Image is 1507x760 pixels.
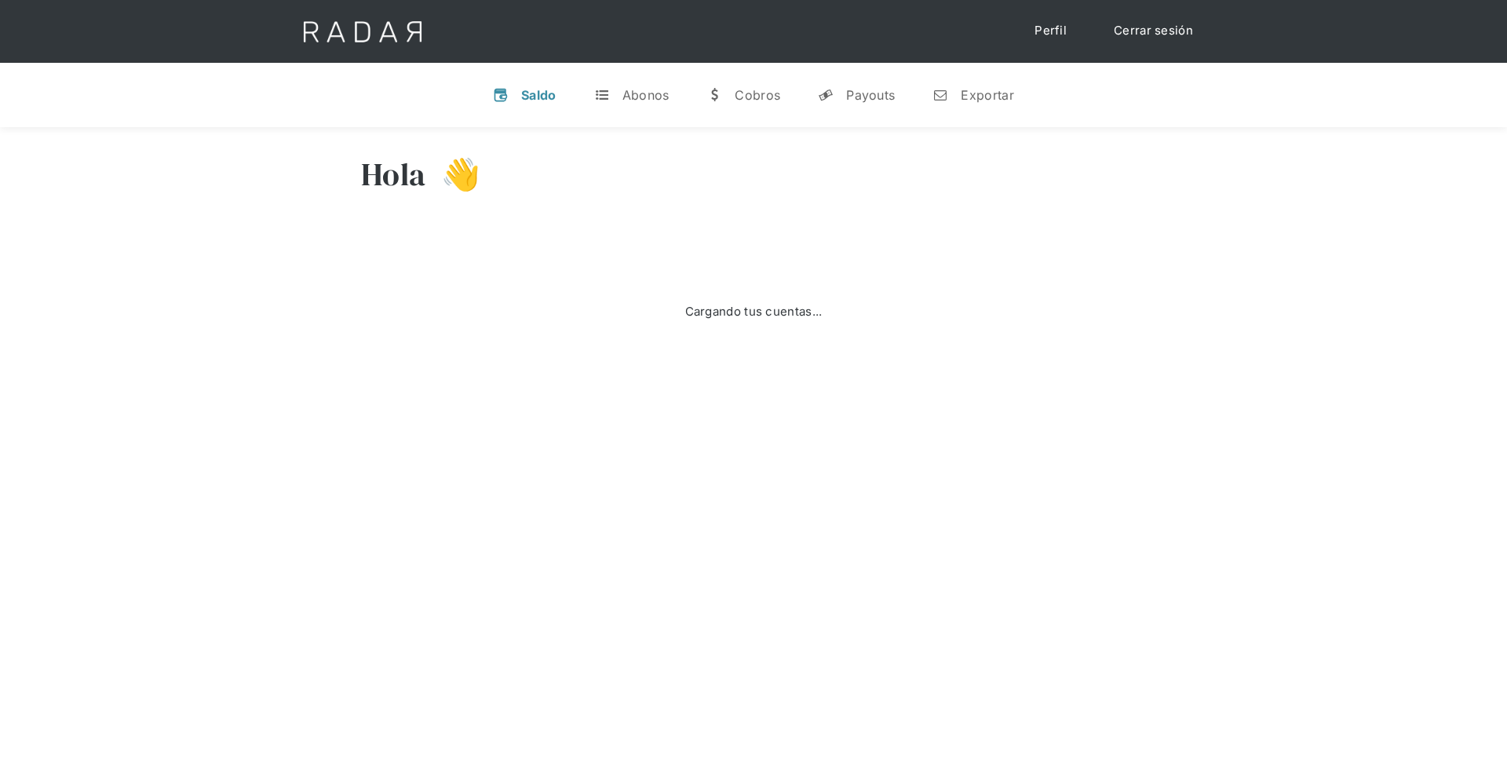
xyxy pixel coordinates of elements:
div: Exportar [961,87,1013,103]
div: Payouts [846,87,895,103]
div: y [818,87,834,103]
div: Cargando tus cuentas... [685,303,823,321]
div: v [493,87,509,103]
div: t [594,87,610,103]
div: n [932,87,948,103]
h3: 👋 [425,155,480,194]
div: Saldo [521,87,556,103]
div: Cobros [735,87,780,103]
h3: Hola [361,155,425,194]
a: Cerrar sesión [1098,16,1209,46]
a: Perfil [1019,16,1082,46]
div: Abonos [622,87,670,103]
div: w [706,87,722,103]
